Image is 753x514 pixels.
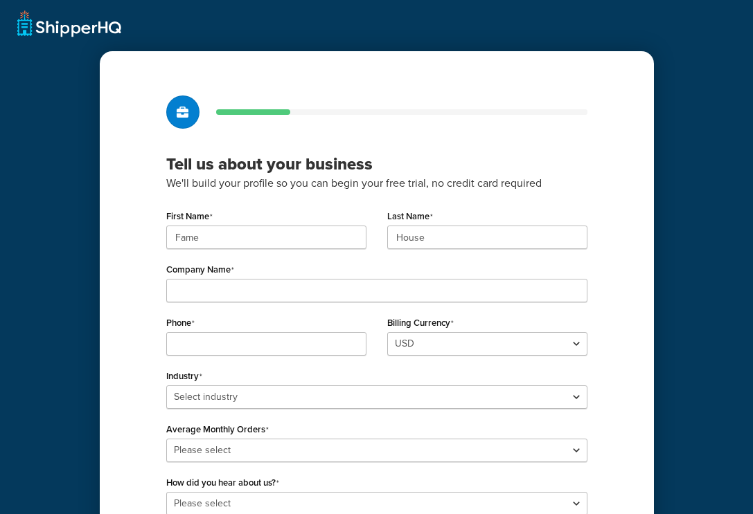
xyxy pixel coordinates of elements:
h3: Tell us about your business [166,154,587,174]
label: Company Name [166,264,234,275]
label: Average Monthly Orders [166,424,269,435]
label: Last Name [387,211,433,222]
label: First Name [166,211,213,222]
label: Industry [166,371,202,382]
label: Phone [166,318,195,329]
p: We'll build your profile so you can begin your free trial, no credit card required [166,174,587,192]
label: How did you hear about us? [166,477,279,488]
label: Billing Currency [387,318,454,329]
